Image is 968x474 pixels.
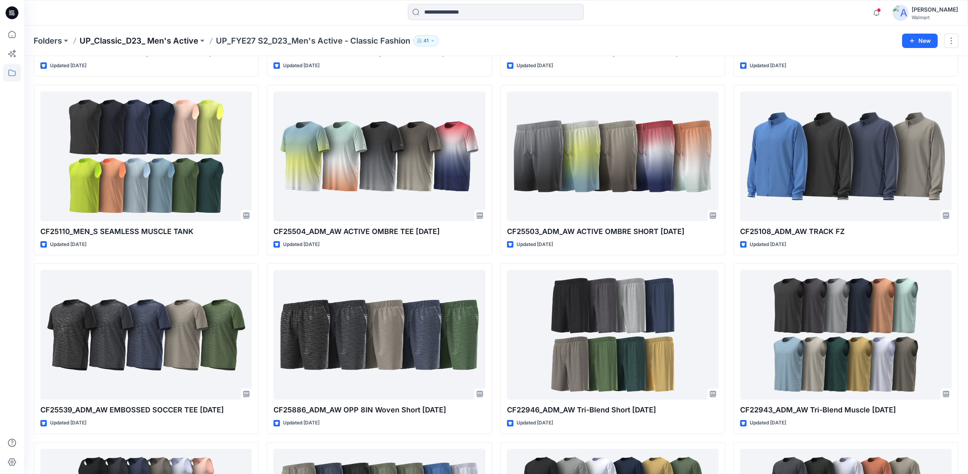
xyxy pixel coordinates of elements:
[740,404,952,416] p: CF22943_ADM_AW Tri-Blend Muscle [DATE]
[507,226,719,237] p: CF25503_ADM_AW ACTIVE OMBRE SHORT [DATE]
[40,404,252,416] p: CF25539_ADM_AW EMBOSSED SOCCER TEE [DATE]
[80,35,198,46] a: UP_Classic_D23_ Men's Active
[517,62,553,70] p: Updated [DATE]
[912,14,958,20] div: Walmart
[912,5,958,14] div: [PERSON_NAME]
[273,226,485,237] p: CF25504_ADM_AW ACTIVE OMBRE TEE [DATE]
[517,419,553,427] p: Updated [DATE]
[283,240,319,249] p: Updated [DATE]
[517,240,553,249] p: Updated [DATE]
[40,226,252,237] p: CF25110_MEN_S SEAMLESS MUSCLE TANK
[740,226,952,237] p: CF25108_ADM_AW TRACK FZ
[50,62,86,70] p: Updated [DATE]
[740,92,952,221] a: CF25108_ADM_AW TRACK FZ
[740,270,952,400] a: CF22943_ADM_AW Tri-Blend Muscle 15JUL25
[750,419,786,427] p: Updated [DATE]
[34,35,62,46] a: Folders
[50,240,86,249] p: Updated [DATE]
[273,270,485,400] a: CF25886_ADM_AW OPP 8IN Woven Short 29JUL25
[902,34,938,48] button: New
[750,62,786,70] p: Updated [DATE]
[507,404,719,416] p: CF22946_ADM_AW Tri-Blend Short [DATE]
[507,92,719,221] a: CF25503_ADM_AW ACTIVE OMBRE SHORT 23MAY25
[40,270,252,400] a: CF25539_ADM_AW EMBOSSED SOCCER TEE 29JUL25
[423,36,429,45] p: 41
[273,404,485,416] p: CF25886_ADM_AW OPP 8IN Woven Short [DATE]
[507,270,719,400] a: CF22946_ADM_AW Tri-Blend Short 15JUL25
[283,419,319,427] p: Updated [DATE]
[50,419,86,427] p: Updated [DATE]
[750,240,786,249] p: Updated [DATE]
[892,5,908,21] img: avatar
[283,62,319,70] p: Updated [DATE]
[216,35,410,46] p: UP_FYE27 S2_D23_Men's Active - Classic Fashion
[413,35,439,46] button: 41
[273,92,485,221] a: CF25504_ADM_AW ACTIVE OMBRE TEE 23MAY25
[40,92,252,221] a: CF25110_MEN_S SEAMLESS MUSCLE TANK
